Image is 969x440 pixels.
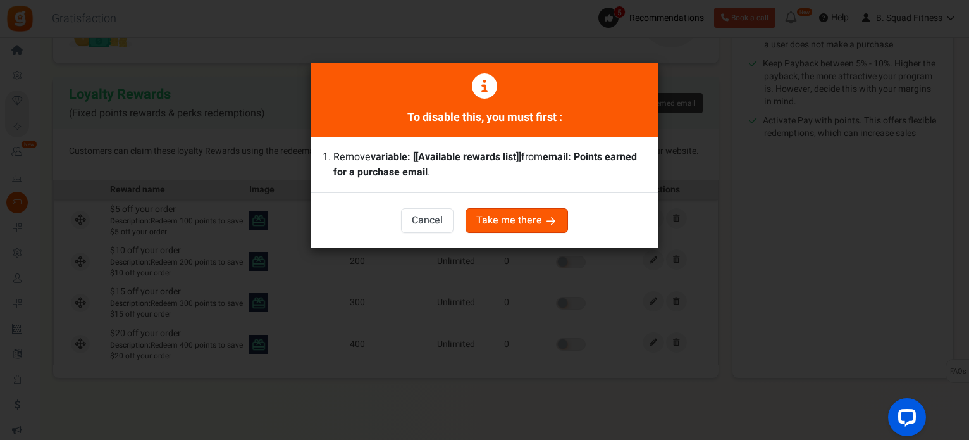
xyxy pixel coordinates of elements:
[333,149,648,180] li: Remove from .
[401,208,454,233] button: Cancel
[371,149,521,165] strong: variable: [[Available rewards list]]
[333,149,637,180] strong: email: Points earned for a purchase email
[407,109,562,127] p: To disable this, you must first :
[466,208,568,233] button: Take me there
